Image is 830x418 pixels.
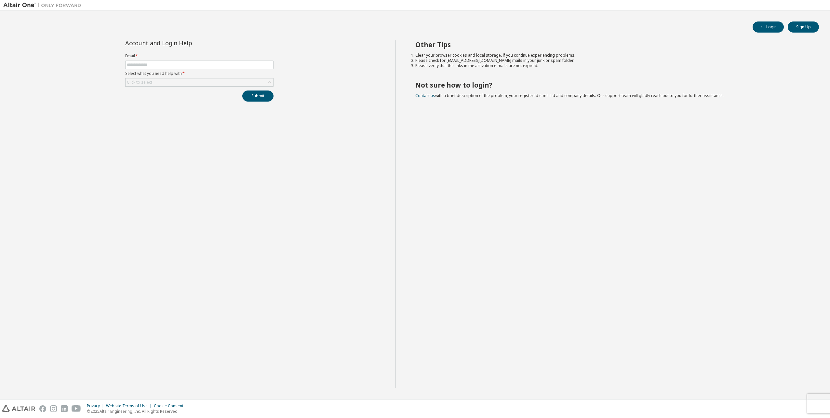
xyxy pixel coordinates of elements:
label: Select what you need help with [125,71,274,76]
button: Sign Up [788,21,819,33]
li: Clear your browser cookies and local storage, if you continue experiencing problems. [415,53,808,58]
h2: Not sure how to login? [415,81,808,89]
div: Privacy [87,403,106,409]
button: Login [753,21,784,33]
img: youtube.svg [72,405,81,412]
img: Altair One [3,2,85,8]
div: Website Terms of Use [106,403,154,409]
img: instagram.svg [50,405,57,412]
div: Account and Login Help [125,40,244,46]
div: Click to select [127,80,152,85]
li: Please check for [EMAIL_ADDRESS][DOMAIN_NAME] mails in your junk or spam folder. [415,58,808,63]
img: altair_logo.svg [2,405,35,412]
p: © 2025 Altair Engineering, Inc. All Rights Reserved. [87,409,187,414]
label: Email [125,53,274,59]
h2: Other Tips [415,40,808,49]
a: Contact us [415,93,435,98]
span: with a brief description of the problem, your registered e-mail id and company details. Our suppo... [415,93,724,98]
button: Submit [242,91,274,102]
li: Please verify that the links in the activation e-mails are not expired. [415,63,808,68]
img: linkedin.svg [61,405,68,412]
div: Cookie Consent [154,403,187,409]
img: facebook.svg [39,405,46,412]
div: Click to select [126,78,273,86]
